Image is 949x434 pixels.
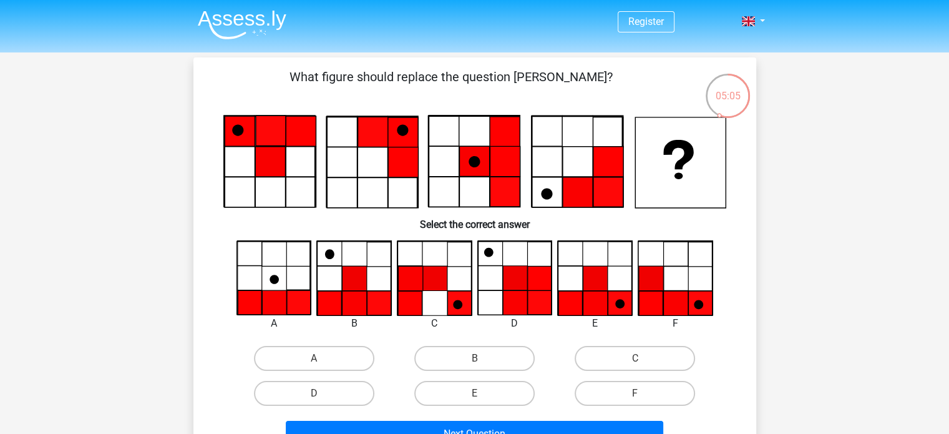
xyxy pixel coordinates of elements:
[575,381,695,406] label: F
[628,16,664,27] a: Register
[213,209,736,230] h6: Select the correct answer
[575,346,695,371] label: C
[414,346,535,371] label: B
[468,316,562,331] div: D
[548,316,642,331] div: E
[704,72,751,104] div: 05:05
[254,346,374,371] label: A
[387,316,482,331] div: C
[213,67,689,105] p: What figure should replace the question [PERSON_NAME]?
[307,316,401,331] div: B
[227,316,321,331] div: A
[198,10,286,39] img: Assessly
[628,316,723,331] div: F
[254,381,374,406] label: D
[414,381,535,406] label: E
